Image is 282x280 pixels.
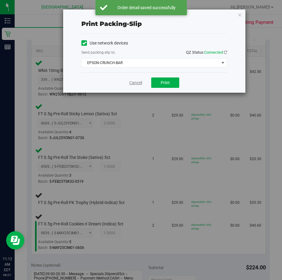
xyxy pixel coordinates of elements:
[204,50,223,55] span: Connected
[129,80,142,86] a: Cancel
[81,20,142,27] span: Print packing-slip
[219,59,227,67] span: select
[161,80,170,85] span: Print
[81,40,128,46] label: Use network devices
[6,231,24,249] iframe: Resource center
[151,77,179,88] button: Print
[82,59,219,67] span: EPSON-CRUNCH-BAR
[186,50,227,55] span: QZ Status:
[111,5,182,11] div: Order detail saved successfully
[81,50,116,55] label: Send packing-slip to:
